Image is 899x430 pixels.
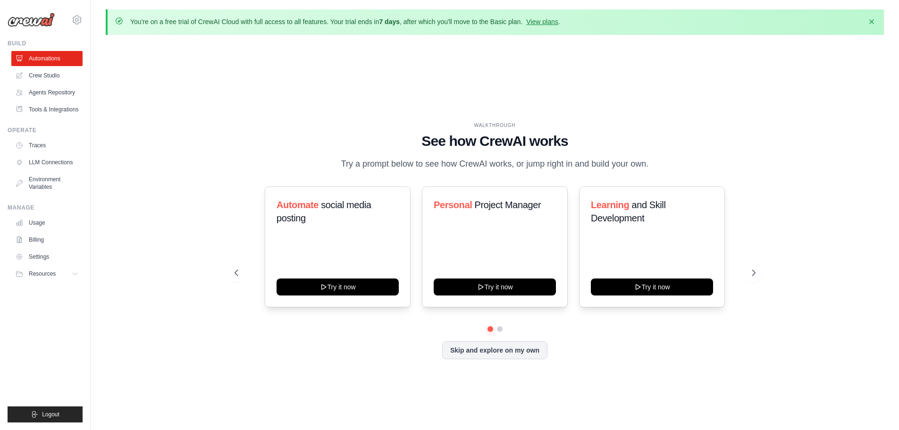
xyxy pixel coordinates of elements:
[474,200,541,210] span: Project Manager
[591,200,665,223] span: and Skill Development
[591,278,713,295] button: Try it now
[11,51,83,66] a: Automations
[8,40,83,47] div: Build
[11,138,83,153] a: Traces
[442,341,547,359] button: Skip and explore on my own
[277,200,319,210] span: Automate
[526,18,558,25] a: View plans
[11,102,83,117] a: Tools & Integrations
[434,200,472,210] span: Personal
[11,68,83,83] a: Crew Studio
[591,200,629,210] span: Learning
[434,278,556,295] button: Try it now
[8,406,83,422] button: Logout
[8,126,83,134] div: Operate
[235,122,756,129] div: WALKTHROUGH
[130,17,560,26] p: You're on a free trial of CrewAI Cloud with full access to all features. Your trial ends in , aft...
[42,411,59,418] span: Logout
[11,266,83,281] button: Resources
[8,204,83,211] div: Manage
[336,157,654,171] p: Try a prompt below to see how CrewAI works, or jump right in and build your own.
[235,133,756,150] h1: See how CrewAI works
[379,18,400,25] strong: 7 days
[29,270,56,278] span: Resources
[11,172,83,194] a: Environment Variables
[11,155,83,170] a: LLM Connections
[277,200,371,223] span: social media posting
[11,232,83,247] a: Billing
[11,249,83,264] a: Settings
[11,215,83,230] a: Usage
[8,13,55,27] img: Logo
[11,85,83,100] a: Agents Repository
[277,278,399,295] button: Try it now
